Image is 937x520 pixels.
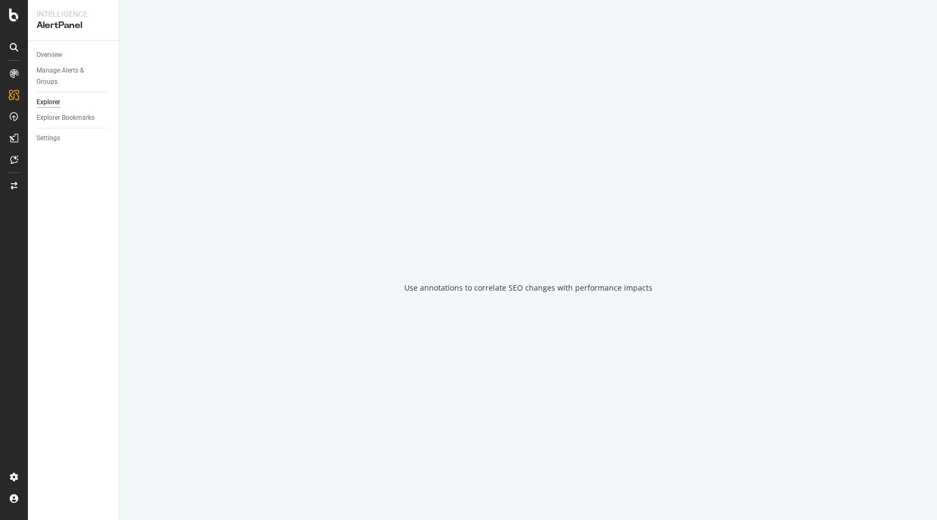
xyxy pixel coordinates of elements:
a: Settings [37,133,111,144]
div: Use annotations to correlate SEO changes with performance impacts [404,283,652,293]
div: AlertPanel [37,19,110,32]
a: Explorer [37,97,111,108]
div: Explorer [37,97,60,108]
div: Explorer Bookmarks [37,112,95,124]
div: Manage Alerts & Groups [37,65,101,88]
div: animation [490,227,567,265]
a: Overview [37,49,111,61]
div: Settings [37,133,60,144]
div: Overview [37,49,62,61]
a: Explorer Bookmarks [37,112,111,124]
div: Intelligence [37,9,110,19]
a: Manage Alerts & Groups [37,65,111,88]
